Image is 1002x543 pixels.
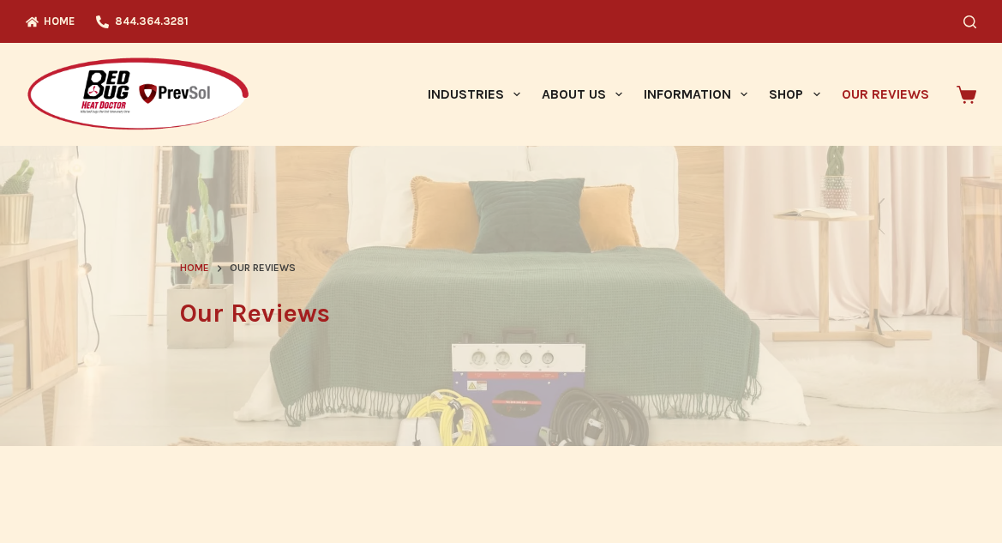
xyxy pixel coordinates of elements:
[180,262,209,274] span: Home
[230,260,296,277] span: Our Reviews
[417,43,939,146] nav: Primary
[180,260,209,277] a: Home
[759,43,831,146] a: Shop
[963,15,976,28] button: Search
[180,294,823,333] h1: Our Reviews
[531,43,633,146] a: About Us
[417,43,531,146] a: Industries
[633,43,759,146] a: Information
[26,57,250,133] img: Prevsol/Bed Bug Heat Doctor
[831,43,939,146] a: Our Reviews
